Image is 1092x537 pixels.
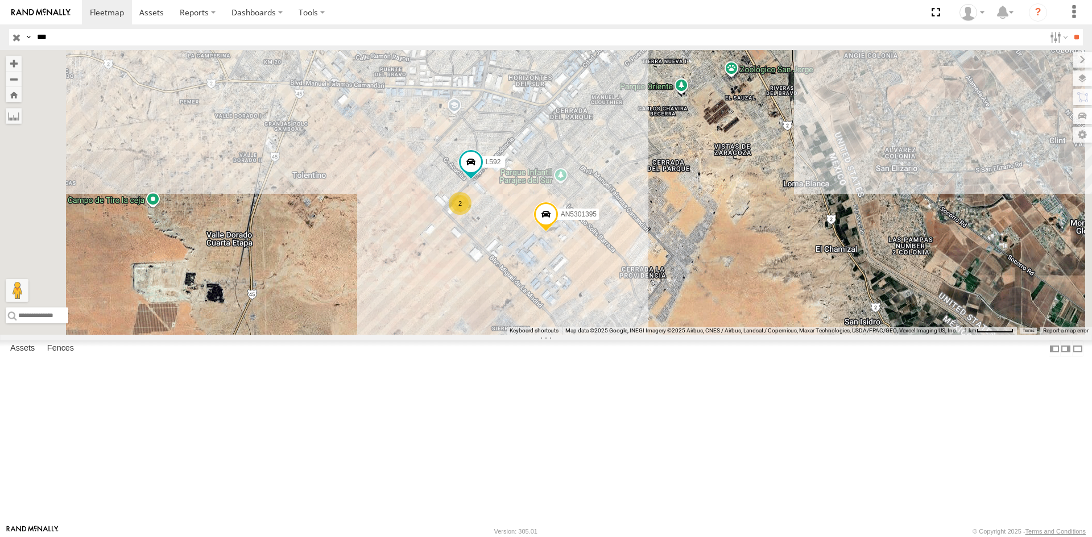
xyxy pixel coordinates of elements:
label: Search Query [24,29,33,45]
button: Zoom in [6,56,22,71]
label: Dock Summary Table to the Right [1060,340,1072,357]
a: Terms and Conditions [1025,528,1086,535]
img: rand-logo.svg [11,9,71,16]
div: Roberto Garcia [955,4,988,21]
a: Terms [1023,328,1035,333]
span: AN5301395 [561,210,597,218]
div: 2 [449,192,471,215]
button: Drag Pegman onto the map to open Street View [6,279,28,302]
i: ? [1029,3,1047,22]
button: Map Scale: 1 km per 61 pixels [961,327,1017,335]
label: Search Filter Options [1045,29,1070,45]
a: Report a map error [1043,327,1089,334]
label: Measure [6,108,22,124]
button: Keyboard shortcuts [510,327,559,335]
button: Zoom out [6,71,22,87]
span: L592 [486,158,501,166]
label: Hide Summary Table [1072,340,1083,357]
label: Fences [42,341,80,357]
label: Map Settings [1073,127,1092,143]
label: Assets [5,341,40,357]
button: Zoom Home [6,87,22,102]
div: Version: 305.01 [494,528,537,535]
span: 1 km [964,327,977,334]
div: © Copyright 2025 - [973,528,1086,535]
a: Visit our Website [6,526,59,537]
span: Map data ©2025 Google, INEGI Imagery ©2025 Airbus, CNES / Airbus, Landsat / Copernicus, Maxar Tec... [565,327,957,334]
label: Dock Summary Table to the Left [1049,340,1060,357]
